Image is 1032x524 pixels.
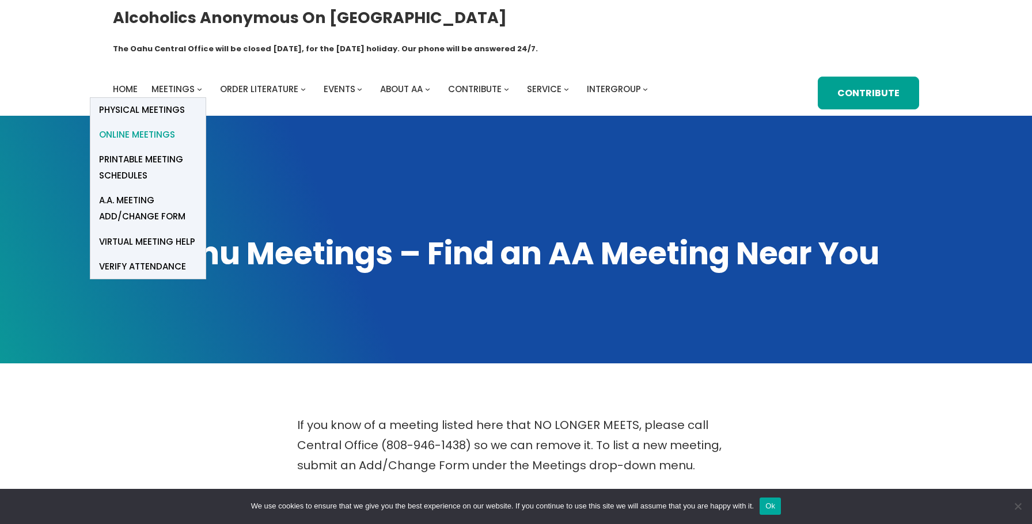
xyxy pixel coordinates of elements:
a: Physical Meetings [90,98,206,123]
button: Service submenu [564,86,569,92]
span: verify attendance [99,259,186,275]
h1: The Oahu Central Office will be closed [DATE], for the [DATE] holiday. Our phone will be answered... [113,43,538,55]
button: About AA submenu [425,86,430,92]
button: Ok [760,498,781,515]
span: No [1012,500,1023,512]
span: Online Meetings [99,127,175,143]
a: verify attendance [90,254,206,279]
span: Physical Meetings [99,102,185,118]
a: Online Meetings [90,123,206,147]
a: About AA [380,81,423,97]
a: A.A. Meeting Add/Change Form [90,188,206,229]
a: Alcoholics Anonymous on [GEOGRAPHIC_DATA] [113,4,507,31]
button: Intergroup submenu [643,86,648,92]
span: Order Literature [220,83,298,95]
a: Home [113,81,138,97]
button: Contribute submenu [504,86,509,92]
a: Service [527,81,561,97]
button: Meetings submenu [197,86,202,92]
span: Home [113,83,138,95]
span: Meetings [151,83,195,95]
span: Events [324,83,355,95]
h1: Oahu Meetings – Find an AA Meeting Near You [113,233,919,275]
a: Intergroup [587,81,641,97]
a: Meetings [151,81,195,97]
p: If you know of a meeting listed here that NO LONGER MEETS, please call Central Office (808-946-14... [297,415,735,476]
span: Contribute [448,83,502,95]
a: Printable Meeting Schedules [90,147,206,188]
a: Contribute [448,81,502,97]
span: Intergroup [587,83,641,95]
span: We use cookies to ensure that we give you the best experience on our website. If you continue to ... [251,500,754,512]
a: Events [324,81,355,97]
span: Printable Meeting Schedules [99,151,197,184]
span: Service [527,83,561,95]
a: Contribute [818,77,919,109]
span: About AA [380,83,423,95]
a: Virtual Meeting Help [90,229,206,254]
nav: Intergroup [113,81,652,97]
button: Order Literature submenu [301,86,306,92]
span: A.A. Meeting Add/Change Form [99,192,197,225]
span: Virtual Meeting Help [99,234,195,250]
button: Events submenu [357,86,362,92]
